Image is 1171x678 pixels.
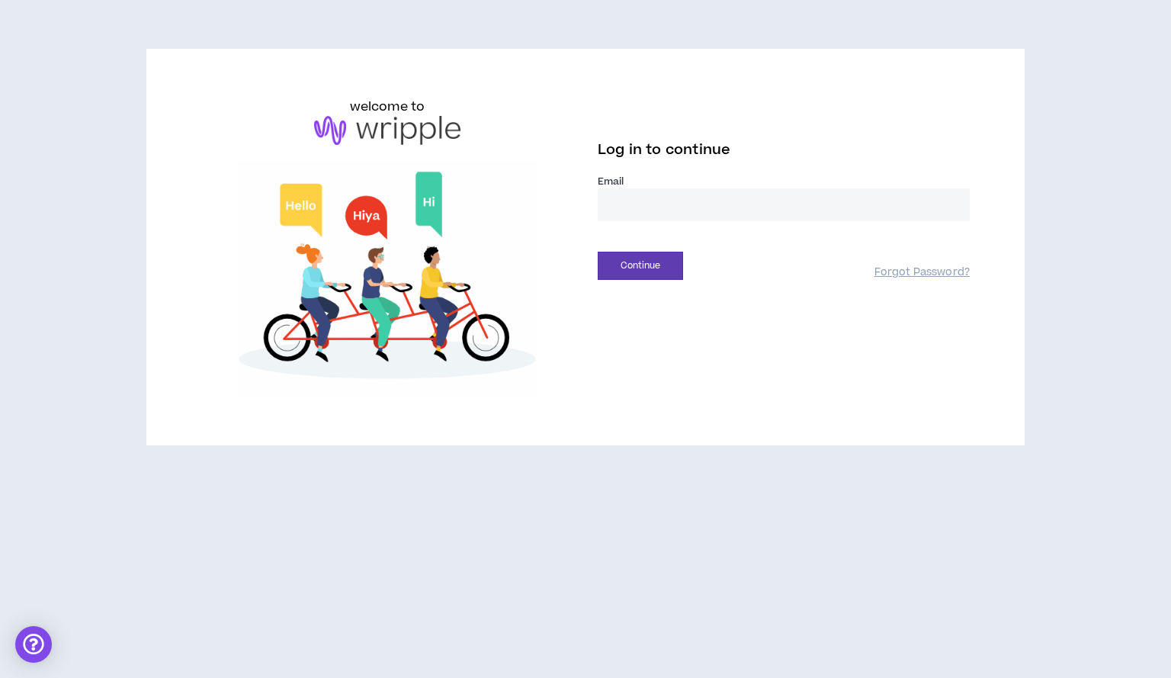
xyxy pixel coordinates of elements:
a: Forgot Password? [874,265,970,280]
button: Continue [598,252,683,280]
label: Email [598,175,970,188]
span: Log in to continue [598,140,730,159]
h6: welcome to [350,98,425,116]
div: Open Intercom Messenger [15,626,52,663]
img: logo-brand.png [314,116,460,145]
img: Welcome to Wripple [201,160,573,397]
